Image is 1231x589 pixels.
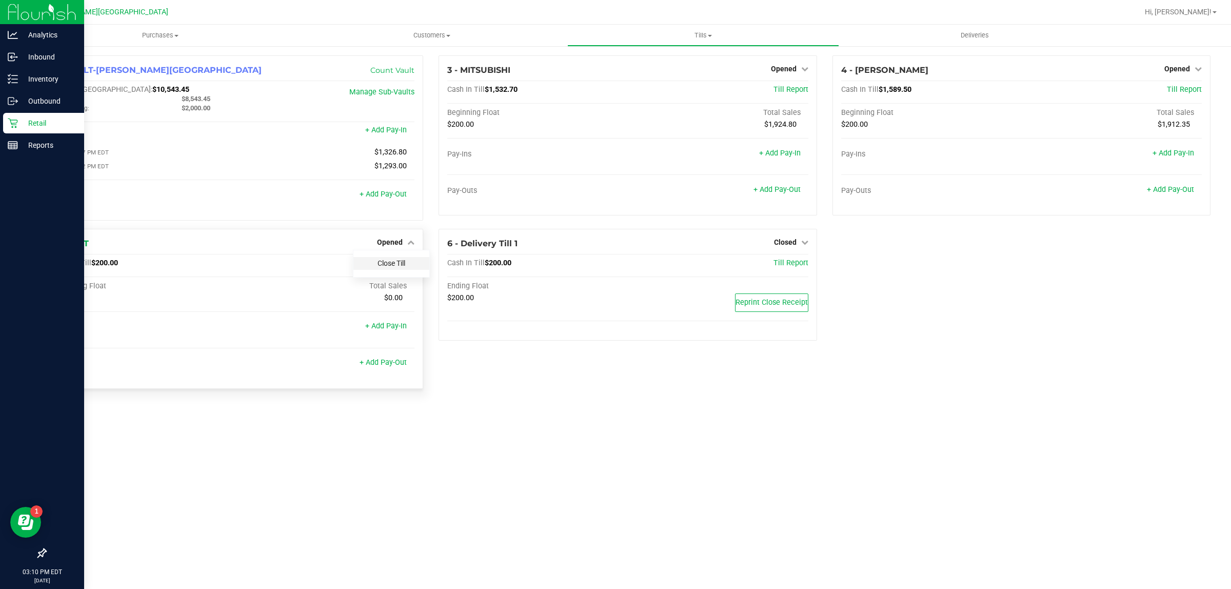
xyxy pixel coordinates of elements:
[841,150,1022,159] div: Pay-Ins
[18,73,80,85] p: Inventory
[25,31,296,40] span: Purchases
[54,359,234,368] div: Pay-Outs
[30,505,43,518] iframe: Resource center unread badge
[370,66,414,75] a: Count Vault
[447,259,485,267] span: Cash In Till
[447,65,510,75] span: 3 - MITSUBISHI
[25,25,296,46] a: Purchases
[54,191,234,200] div: Pay-Outs
[54,323,234,332] div: Pay-Ins
[447,282,628,291] div: Ending Float
[1147,185,1194,194] a: + Add Pay-Out
[773,85,808,94] a: Till Report
[447,108,628,117] div: Beginning Float
[42,8,168,16] span: [PERSON_NAME][GEOGRAPHIC_DATA]
[360,358,407,367] a: + Add Pay-Out
[774,238,797,246] span: Closed
[568,31,838,40] span: Tills
[18,51,80,63] p: Inbound
[447,293,474,302] span: $200.00
[296,25,567,46] a: Customers
[377,238,403,246] span: Opened
[771,65,797,73] span: Opened
[234,282,415,291] div: Total Sales
[54,127,234,136] div: Pay-Ins
[764,120,797,129] span: $1,924.80
[8,118,18,128] inline-svg: Retail
[879,85,911,94] span: $1,589.50
[947,31,1003,40] span: Deliveries
[54,85,152,94] span: Cash In [GEOGRAPHIC_DATA]:
[736,298,808,307] span: Reprint Close Receipt
[378,259,405,267] a: Close Till
[1145,8,1212,16] span: Hi, [PERSON_NAME]!
[485,259,511,267] span: $200.00
[753,185,801,194] a: + Add Pay-Out
[18,95,80,107] p: Outbound
[182,95,210,103] span: $8,543.45
[839,25,1110,46] a: Deliveries
[360,190,407,199] a: + Add Pay-Out
[54,282,234,291] div: Beginning Float
[5,567,80,577] p: 03:10 PM EDT
[841,120,868,129] span: $200.00
[841,65,928,75] span: 4 - [PERSON_NAME]
[1021,108,1202,117] div: Total Sales
[91,259,118,267] span: $200.00
[365,322,407,330] a: + Add Pay-In
[384,293,403,302] span: $0.00
[447,186,628,195] div: Pay-Outs
[567,25,839,46] a: Tills
[841,108,1022,117] div: Beginning Float
[447,150,628,159] div: Pay-Ins
[349,88,414,96] a: Manage Sub-Vaults
[1167,85,1202,94] a: Till Report
[1158,120,1190,129] span: $1,912.35
[8,30,18,40] inline-svg: Analytics
[773,259,808,267] a: Till Report
[54,65,262,75] span: 1 - VAULT-[PERSON_NAME][GEOGRAPHIC_DATA]
[8,140,18,150] inline-svg: Reports
[374,148,407,156] span: $1,326.80
[447,85,485,94] span: Cash In Till
[1153,149,1194,158] a: + Add Pay-In
[18,29,80,41] p: Analytics
[182,104,210,112] span: $2,000.00
[8,52,18,62] inline-svg: Inbound
[447,239,518,248] span: 6 - Delivery Till 1
[365,126,407,134] a: + Add Pay-In
[8,96,18,106] inline-svg: Outbound
[8,74,18,84] inline-svg: Inventory
[1164,65,1190,73] span: Opened
[759,149,801,158] a: + Add Pay-In
[5,577,80,584] p: [DATE]
[10,507,41,538] iframe: Resource center
[296,31,567,40] span: Customers
[18,117,80,129] p: Retail
[485,85,518,94] span: $1,532.70
[18,139,80,151] p: Reports
[735,293,808,312] button: Reprint Close Receipt
[447,120,474,129] span: $200.00
[841,186,1022,195] div: Pay-Outs
[374,162,407,170] span: $1,293.00
[152,85,189,94] span: $10,543.45
[841,85,879,94] span: Cash In Till
[628,108,808,117] div: Total Sales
